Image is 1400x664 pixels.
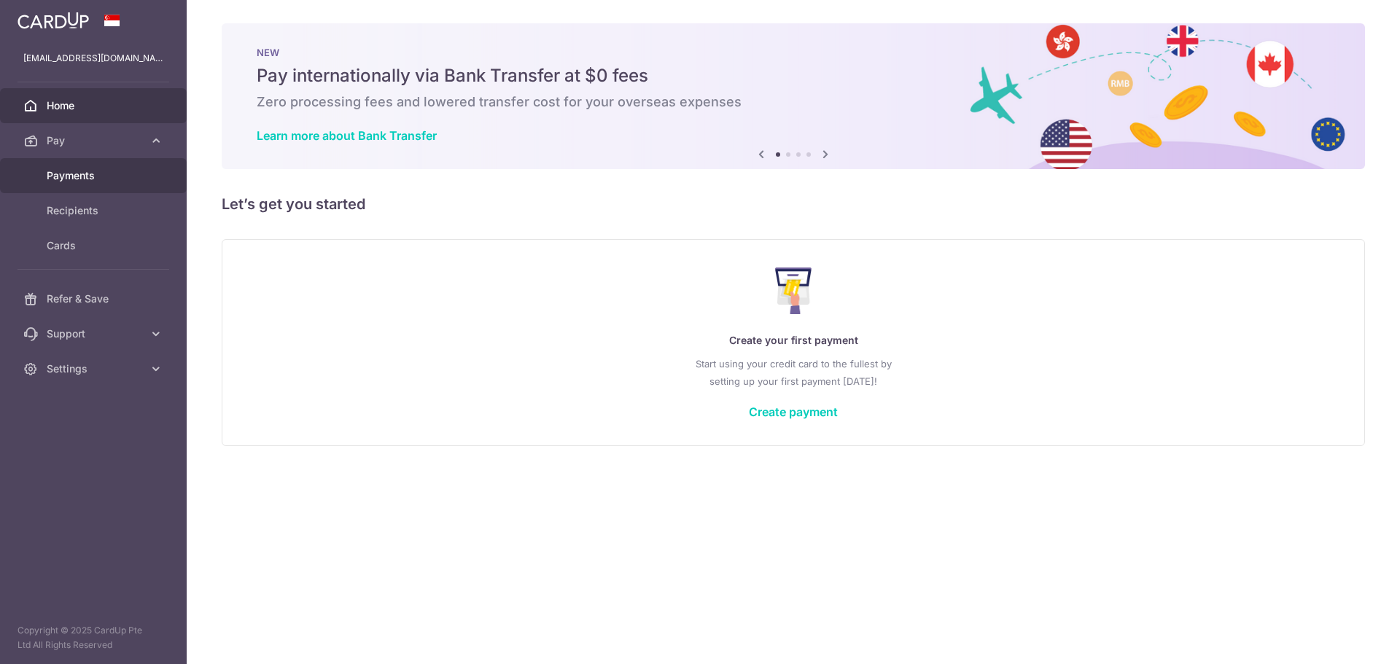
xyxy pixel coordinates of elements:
span: Settings [47,362,143,376]
p: Start using your credit card to the fullest by setting up your first payment [DATE]! [252,355,1335,390]
p: [EMAIL_ADDRESS][DOMAIN_NAME] [23,51,163,66]
span: Support [47,327,143,341]
span: Refer & Save [47,292,143,306]
span: Recipients [47,203,143,218]
img: CardUp [17,12,89,29]
span: Payments [47,168,143,183]
span: Cards [47,238,143,253]
img: Make Payment [775,267,812,314]
h5: Let’s get you started [222,192,1365,216]
span: Home [47,98,143,113]
p: NEW [257,47,1330,58]
a: Create payment [749,405,838,419]
h5: Pay internationally via Bank Transfer at $0 fees [257,64,1330,87]
a: Learn more about Bank Transfer [257,128,437,143]
h6: Zero processing fees and lowered transfer cost for your overseas expenses [257,93,1330,111]
p: Create your first payment [252,332,1335,349]
img: Bank transfer banner [222,23,1365,169]
span: Pay [47,133,143,148]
